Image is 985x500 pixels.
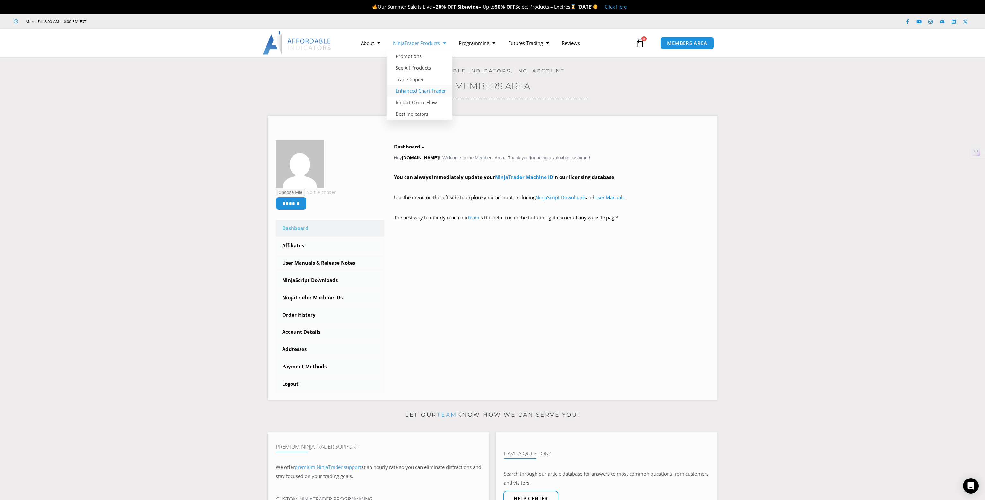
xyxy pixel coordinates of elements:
a: Impact Order Flow [387,97,452,108]
img: 7ab1ef489ae40edf1d475f5d21215e736eda2a0f21869b1e59ae2101da97f9ca [276,140,324,188]
iframe: Customer reviews powered by Trustpilot [95,18,192,25]
a: Account Details [276,324,384,340]
a: Members Area [455,81,530,91]
a: Best Indicators [387,108,452,120]
a: About [354,36,387,50]
span: We offer [276,464,295,470]
a: Programming [452,36,502,50]
ul: NinjaTrader Products [387,50,452,120]
strong: You can always immediately update your in our licensing database. [394,174,615,180]
a: User Manuals [594,194,624,200]
a: NinjaTrader Machine ID [495,174,553,180]
a: premium NinjaTrader support [295,464,361,470]
h4: Premium NinjaTrader Support [276,444,481,450]
a: See All Products [387,62,452,73]
p: Let our know how we can serve you! [268,410,717,420]
span: at an hourly rate so you can eliminate distractions and stay focused on your trading goals. [276,464,481,479]
img: 🔥 [372,4,377,9]
a: Affordable Indicators, Inc. Account [420,68,565,74]
a: NinjaTrader Products [387,36,452,50]
a: Order History [276,307,384,323]
a: NinjaScript Downloads [276,272,384,289]
img: 🌞 [593,4,598,9]
p: Use the menu on the left side to explore your account, including and . [394,193,710,211]
p: Search through our article database for answers to most common questions from customers and visit... [504,470,709,487]
a: Trade Copier [387,73,452,85]
a: Payment Methods [276,358,384,375]
div: Hey ! Welcome to the Members Area. Thank you for being a valuable customer! [394,142,710,231]
strong: [DOMAIN_NAME] [402,155,439,160]
span: MEMBERS AREA [667,41,707,46]
a: MEMBERS AREA [660,37,714,50]
a: User Manuals & Release Notes [276,255,384,271]
a: Reviews [555,36,586,50]
h4: Have A Question? [504,450,709,457]
span: Our Summer Sale is Live – – Up to Select Products – Expires [372,4,577,10]
div: Open Intercom Messenger [963,478,979,494]
strong: 20% OFF [436,4,456,10]
a: NinjaScript Downloads [536,194,586,200]
a: 0 [626,34,654,52]
nav: Account pages [276,220,384,392]
img: ⌛ [571,4,576,9]
a: Affiliates [276,237,384,254]
a: Addresses [276,341,384,358]
span: Mon - Fri: 8:00 AM – 6:00 PM EST [24,18,86,25]
nav: Menu [354,36,634,50]
strong: [DATE] [577,4,598,10]
img: LogoAI | Affordable Indicators – NinjaTrader [263,31,332,55]
b: Dashboard – [394,143,424,150]
a: team [437,411,457,418]
span: 0 [641,36,647,41]
a: NinjaTrader Machine IDs [276,289,384,306]
a: Click Here [605,4,627,10]
a: Dashboard [276,220,384,237]
p: The best way to quickly reach our is the help icon in the bottom right corner of any website page! [394,213,710,231]
a: Promotions [387,50,452,62]
a: team [468,214,479,221]
strong: 50% OFF [495,4,515,10]
a: Logout [276,376,384,392]
a: Futures Trading [502,36,555,50]
a: Enhanced Chart Trader [387,85,452,97]
strong: Sitewide [458,4,479,10]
